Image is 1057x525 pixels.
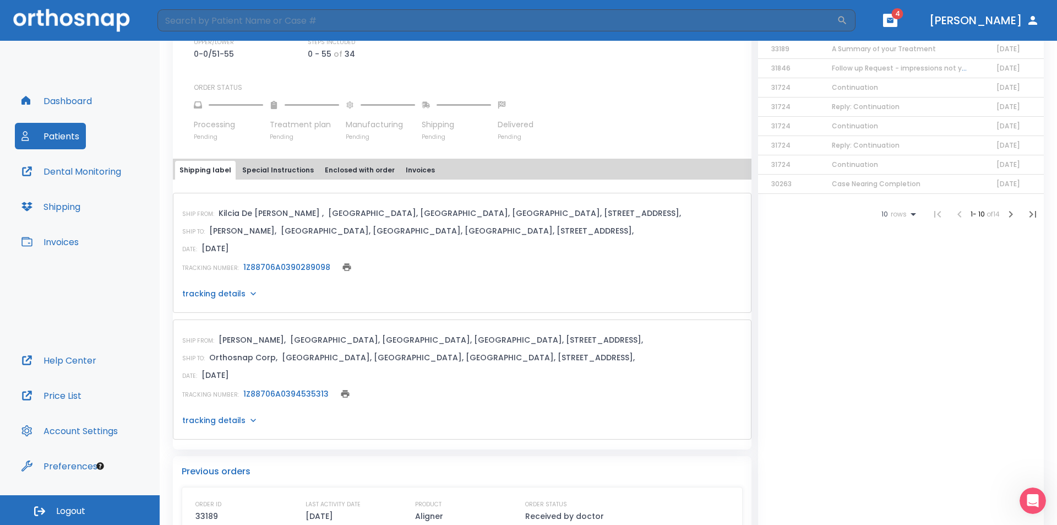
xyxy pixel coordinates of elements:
button: Invoices [401,161,439,180]
a: 1Z88706A0390289098 [243,262,330,273]
button: Price List [15,382,88,409]
p: UPPER/LOWER [194,37,234,47]
div: tabs [175,161,749,180]
img: Orthosnap [13,9,130,31]
p: [DATE] [306,510,333,523]
p: Pending [498,133,533,141]
div: Dental Monitoring Instructions for Patients [23,263,184,286]
p: 34 [345,47,355,61]
span: Continuation [832,121,878,131]
a: Account Settings [15,418,124,444]
span: 10 [881,210,888,218]
span: [DATE] [996,102,1020,111]
p: ORDER STATUS [194,83,744,93]
p: SHIP FROM: [182,336,214,346]
div: How to Take Clinical Photographs [16,291,204,311]
button: Preferences [15,453,104,479]
img: Profile image for Ma [129,18,151,40]
p: Manufacturing [346,119,415,131]
span: Help [175,371,192,379]
p: Delivered [498,119,533,131]
p: Orthosnap Corp, [209,351,277,364]
span: A Summary of your Treatment [832,44,936,53]
a: Patients [15,123,86,149]
p: Received by doctor [525,510,604,523]
span: Reply: Continuation [832,140,900,150]
span: 1 - 10 [971,209,987,219]
button: Shipping label [175,161,236,180]
span: Reply: Continuation [832,102,900,111]
div: Send us a message [23,158,184,169]
button: Invoices [15,229,85,255]
span: Home [24,371,49,379]
button: Shipping [15,193,87,220]
button: Search for help [16,201,204,223]
p: [DATE] [201,242,229,255]
span: [DATE] [996,63,1020,73]
a: 1Z88706A0394535313 [243,388,329,399]
span: 31724 [771,140,791,150]
p: Pending [194,133,263,141]
span: 31846 [771,63,791,73]
div: Dental Monitoring®: What it is and why we're partnering with them [23,231,184,255]
span: 31724 [771,102,791,111]
span: 30263 [771,179,792,188]
button: Enclosed with order [320,161,399,180]
p: SHIP TO: [182,227,205,237]
p: DATE: [182,245,197,255]
span: of 14 [987,209,1000,219]
p: tracking details [182,415,246,426]
p: [GEOGRAPHIC_DATA], [GEOGRAPHIC_DATA], [GEOGRAPHIC_DATA], [STREET_ADDRESS], [281,224,634,237]
span: [DATE] [996,121,1020,131]
span: [DATE] [996,83,1020,92]
div: Close [189,18,209,37]
button: Special Instructions [238,161,318,180]
p: [PERSON_NAME], [209,224,276,237]
span: 31724 [771,160,791,169]
img: Profile image for Mohammed [150,18,172,40]
button: Dental Monitoring [15,158,128,185]
p: Shipping [422,119,491,131]
iframe: Intercom live chat [1020,488,1046,514]
span: Continuation [832,83,878,92]
p: DATE: [182,371,197,381]
p: LAST ACTIVITY DATE [306,500,361,510]
p: [PERSON_NAME], [219,333,286,347]
img: Profile image for Michael [108,18,130,40]
input: Search by Patient Name or Case # [157,9,837,31]
p: Pending [422,133,491,141]
div: We typically reply in a few minutes [23,169,184,181]
p: 33189 [195,510,218,523]
span: 31724 [771,83,791,92]
span: [DATE] [996,179,1020,188]
div: How to Take Clinical Photographs [23,295,184,307]
span: 4 [892,8,903,19]
button: Dashboard [15,88,99,114]
p: SHIP TO: [182,354,205,364]
div: Dental Monitoring Instructions for Patients [16,259,204,291]
a: Help Center [15,347,103,374]
span: Case Nearing Completion [832,179,920,188]
span: rows [888,210,907,218]
p: ORDER STATUS [525,500,567,510]
p: How can we help you? [22,97,198,134]
span: [DATE] [996,140,1020,150]
p: tracking details [182,288,246,299]
button: Help [147,344,220,388]
span: [DATE] [996,44,1020,53]
p: Processing [194,119,263,131]
div: Dental Monitoring®: What it is and why we're partnering with them [16,227,204,259]
span: Follow up Request - impressions not yet received [832,63,1000,73]
p: Pending [270,133,339,141]
p: 0-0/51-55 [194,47,238,61]
p: of [334,47,342,61]
p: Previous orders [182,465,743,478]
p: TRACKING NUMBER: [182,390,239,400]
button: [PERSON_NAME] [925,10,1044,30]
